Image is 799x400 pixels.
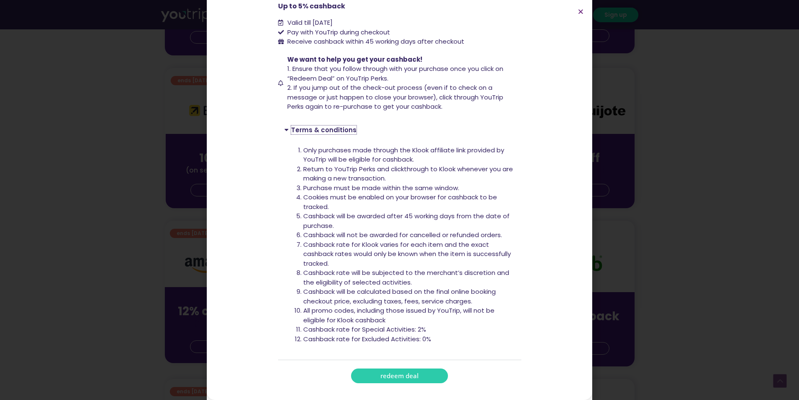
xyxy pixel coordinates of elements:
li: Cashback rate for Klook varies for each item and the exact cashback rates would only be known whe... [303,240,515,269]
li: Cashback rate for Excluded Activities: 0% [303,335,515,344]
span: 2. If you jump out of the check-out process (even if to check on a message or just happen to clos... [287,83,503,111]
li: Cookies must be enabled on your browser for cashback to be tracked. [303,193,515,212]
div: Terms & conditions [278,139,521,360]
span: We want to help you get your cashback! [287,55,422,64]
span: 1. Ensure that you follow through with your purchase once you click on “Redeem Deal” on YouTrip P... [287,64,503,83]
a: Terms & conditions [291,125,357,134]
span: redeem deal [380,373,419,379]
li: Cashback rate for Special Activities: 2% [303,325,515,335]
span: Pay with YouTrip during checkout [285,28,390,37]
li: Return to YouTrip Perks and clickthrough to Klook whenever you are making a new transaction. [303,165,515,183]
span: Receive cashback within 45 working days after checkout [285,37,464,47]
li: Purchase must be made within the same window. [303,183,515,193]
li: Cashback will not be awarded for cancelled or refunded orders. [303,230,515,240]
span: Valid till [DATE] [285,18,333,28]
li: Cashback will be calculated based on the final online booking checkout price, excluding taxes, fe... [303,287,515,306]
li: Cashback rate will be subjected to the merchant’s discretion and the eligibility of selected acti... [303,268,515,287]
a: redeem deal [351,369,448,383]
div: Terms & conditions [278,120,521,139]
p: Up to 5% cashback [278,1,521,11]
span: All promo codes, including those issued by YouTrip, will not be eligible for Klook cashback [303,306,494,324]
li: Only purchases made through the Klook affiliate link provided by YouTrip will be eligible for cas... [303,146,515,165]
li: Cashback will be awarded after 45 working days from the date of purchase. [303,212,515,230]
a: Close [578,8,584,15]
